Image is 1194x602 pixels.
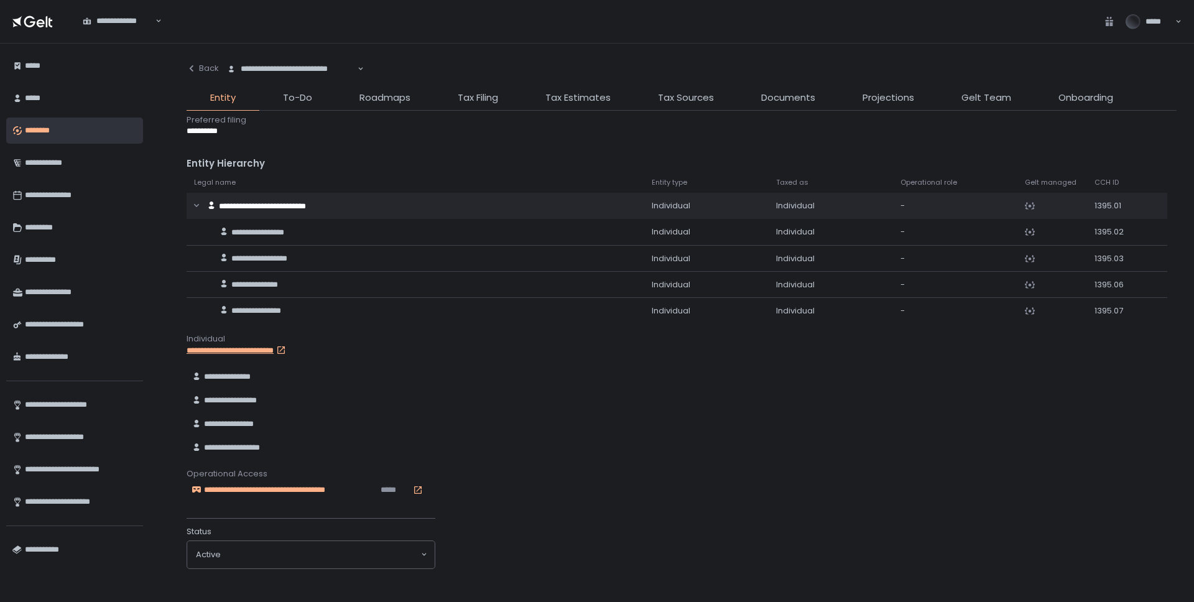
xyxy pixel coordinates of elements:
[776,279,886,290] div: Individual
[652,226,761,238] div: Individual
[187,114,1177,126] div: Preferred filing
[1094,305,1136,317] div: 1395.07
[1094,178,1119,187] span: CCH ID
[219,56,364,82] div: Search for option
[776,226,886,238] div: Individual
[761,91,815,105] span: Documents
[1094,226,1136,238] div: 1395.02
[652,305,761,317] div: Individual
[863,91,914,105] span: Projections
[187,333,1177,345] div: Individual
[776,200,886,211] div: Individual
[652,253,761,264] div: Individual
[196,549,221,560] span: active
[187,468,1177,479] div: Operational Access
[545,91,611,105] span: Tax Estimates
[1094,200,1136,211] div: 1395.01
[283,91,312,105] span: To-Do
[359,91,410,105] span: Roadmaps
[776,305,886,317] div: Individual
[187,56,219,81] button: Back
[900,178,957,187] span: Operational role
[652,279,761,290] div: Individual
[187,157,1177,171] div: Entity Hierarchy
[652,178,687,187] span: Entity type
[900,253,1010,264] div: -
[776,253,886,264] div: Individual
[187,541,435,568] div: Search for option
[221,549,420,561] input: Search for option
[187,526,211,537] span: Status
[776,178,808,187] span: Taxed as
[961,91,1011,105] span: Gelt Team
[75,8,162,34] div: Search for option
[652,200,761,211] div: Individual
[458,91,498,105] span: Tax Filing
[187,63,219,74] div: Back
[900,226,1010,238] div: -
[194,178,236,187] span: Legal name
[900,279,1010,290] div: -
[210,91,236,105] span: Entity
[1094,279,1136,290] div: 1395.06
[900,200,1010,211] div: -
[1025,178,1076,187] span: Gelt managed
[900,305,1010,317] div: -
[1094,253,1136,264] div: 1395.03
[1058,91,1113,105] span: Onboarding
[658,91,714,105] span: Tax Sources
